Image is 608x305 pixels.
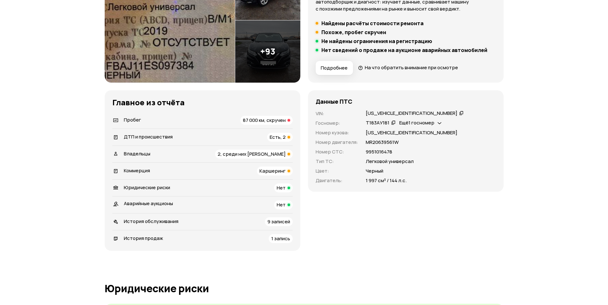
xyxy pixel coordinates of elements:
span: Подробнее [321,65,348,71]
span: 1 запись [271,235,290,242]
p: Номер двигателя : [316,139,358,146]
p: Цвет : [316,167,358,175]
h3: Главное из отчёта [112,98,293,107]
span: Каршеринг [259,167,286,174]
span: 2, среди них [PERSON_NAME] [218,151,286,157]
p: Номер СТС : [316,148,358,155]
span: 9 записей [267,218,290,225]
span: На что обратить внимание при осмотре [365,64,458,71]
span: ДТП и происшествия [124,133,173,140]
button: Подробнее [316,61,353,75]
p: Двигатель : [316,177,358,184]
p: Легковой универсал [366,158,414,165]
p: МR20639561W [366,139,399,146]
h5: Нет сведений о продаже на аукционе аварийных автомобилей [321,47,487,53]
span: Нет [277,201,286,208]
div: Т183АУ181 [366,120,389,126]
a: На что обратить внимание при осмотре [358,64,458,71]
span: Аварийные аукционы [124,200,173,207]
p: Номер кузова : [316,129,358,136]
span: Владельцы [124,150,150,157]
p: [US_VEHICLE_IDENTIFICATION_NUMBER] [366,129,457,136]
p: Госномер : [316,120,358,127]
span: История обслуживания [124,218,178,225]
span: Нет [277,184,286,191]
p: 9951016478 [366,148,392,155]
div: [US_VEHICLE_IDENTIFICATION_NUMBER] [366,110,457,117]
h1: Юридические риски [105,283,504,294]
p: VIN : [316,110,358,117]
p: Черный [366,167,383,175]
h5: Не найдены ограничения на регистрацию [321,38,432,44]
p: 1 997 см³ / 144 л.с. [366,177,407,184]
span: Коммерция [124,167,150,174]
span: Юридические риски [124,184,170,191]
h5: Похоже, пробег скручен [321,29,386,35]
h5: Найдены расчёты стоимости ремонта [321,20,424,26]
span: Ещё 1 госномер [399,119,434,126]
span: Есть, 2 [270,134,286,140]
p: Тип ТС : [316,158,358,165]
span: История продаж [124,235,163,242]
h4: Данные ПТС [316,98,352,105]
span: Пробег [124,116,141,123]
span: 87 000 км, скручен [243,117,286,123]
